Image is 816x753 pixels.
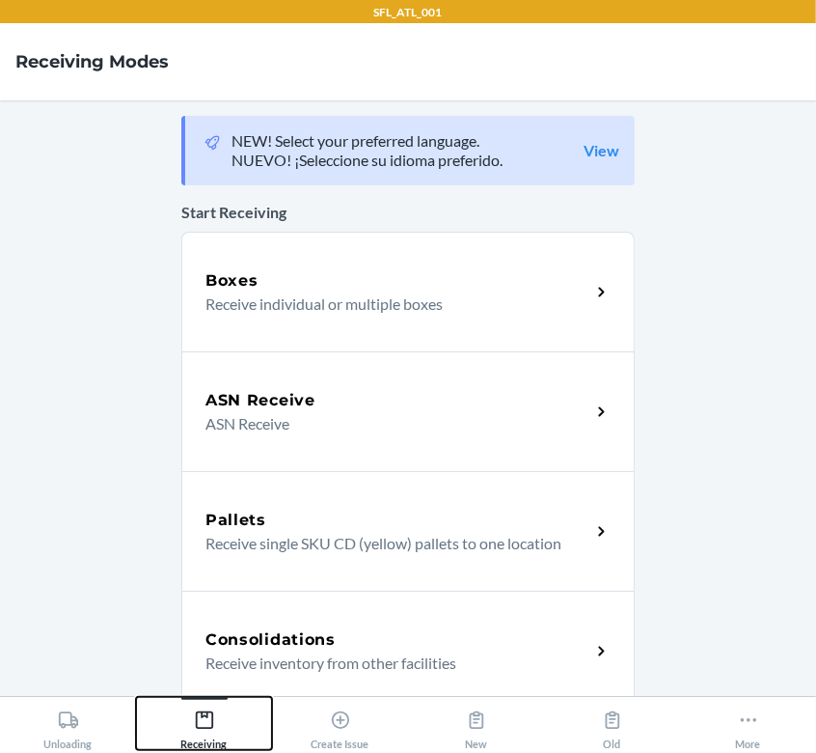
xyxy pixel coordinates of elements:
button: Create Issue [272,697,408,750]
a: BoxesReceive individual or multiple boxes [181,232,635,351]
p: NEW! Select your preferred language. [231,131,503,151]
div: Receiving [181,702,228,750]
h5: ASN Receive [205,389,315,412]
button: Old [544,697,680,750]
a: ASN ReceiveASN Receive [181,351,635,471]
a: View [584,141,619,160]
a: ConsolidationsReceive inventory from other facilities [181,591,635,711]
button: New [408,697,544,750]
div: Create Issue [312,702,369,750]
div: More [736,702,761,750]
h5: Consolidations [205,628,336,652]
p: NUEVO! ¡Seleccione su idioma preferido. [231,151,503,170]
div: Old [602,702,623,750]
button: Receiving [136,697,272,750]
a: PalletsReceive single SKU CD (yellow) pallets to one location [181,471,635,591]
p: Receive inventory from other facilities [205,652,575,675]
h5: Boxes [205,269,258,293]
p: Receive single SKU CD (yellow) pallets to one location [205,532,575,555]
div: Unloading [44,702,93,750]
button: More [680,697,816,750]
p: Start Receiving [181,201,635,224]
p: SFL_ATL_001 [374,4,443,21]
p: Receive individual or multiple boxes [205,293,575,316]
h5: Pallets [205,509,266,532]
div: New [465,702,487,750]
p: ASN Receive [205,412,575,435]
h4: Receiving Modes [15,49,169,74]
